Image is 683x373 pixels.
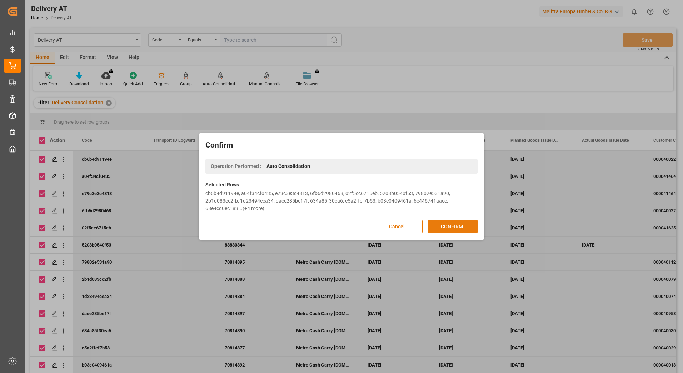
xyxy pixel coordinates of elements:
[205,190,478,212] div: cb6b4d91194e, a04f34cf0435, e79c3e3c4813, 6fb6d2980468, 02f5cc6715eb, 5208b0540f53, 79802e531a90,...
[373,220,423,233] button: Cancel
[205,140,478,151] h2: Confirm
[205,181,241,189] label: Selected Rows :
[428,220,478,233] button: CONFIRM
[211,163,261,170] span: Operation Performed :
[266,163,310,170] span: Auto Consolidation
